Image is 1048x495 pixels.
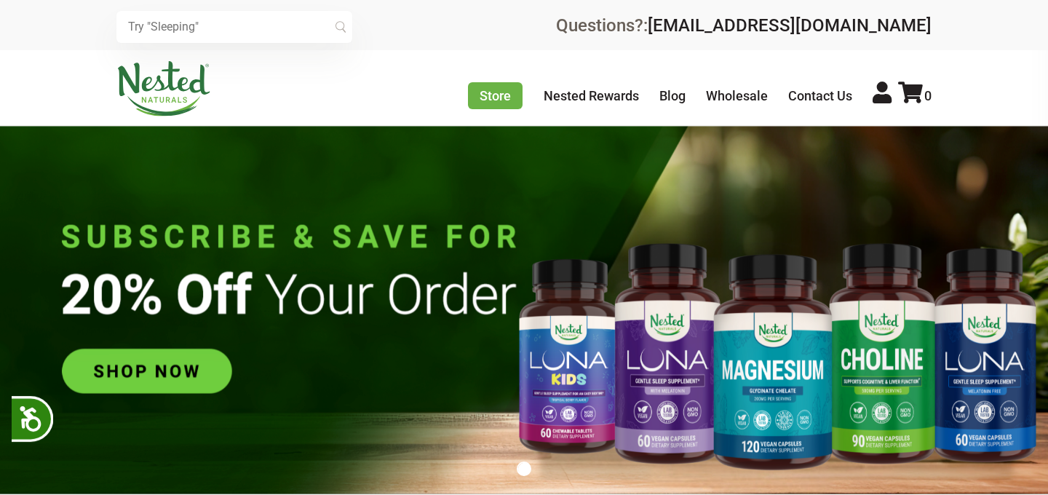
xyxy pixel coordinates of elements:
[648,15,932,36] a: [EMAIL_ADDRESS][DOMAIN_NAME]
[898,88,932,103] a: 0
[116,11,352,43] input: Try "Sleeping"
[924,88,932,103] span: 0
[517,462,531,476] button: 1 of 1
[468,82,523,109] a: Store
[544,88,639,103] a: Nested Rewards
[659,88,686,103] a: Blog
[116,61,211,116] img: Nested Naturals
[556,17,932,34] div: Questions?:
[788,88,852,103] a: Contact Us
[706,88,768,103] a: Wholesale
